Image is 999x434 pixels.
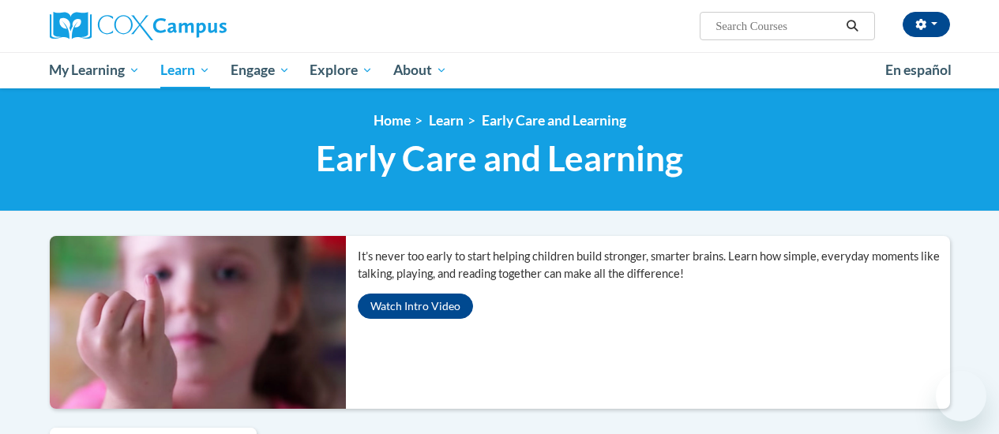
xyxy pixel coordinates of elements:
button: Watch Intro Video [358,294,473,319]
a: Cox Campus [50,12,334,40]
span: Early Care and Learning [316,137,683,179]
button: Search [840,17,864,36]
input: Search Courses [714,17,840,36]
iframe: Button to launch messaging window [936,371,986,421]
span: My Learning [49,61,140,80]
span: Learn [160,61,210,80]
span: Explore [310,61,373,80]
a: Learn [429,112,464,129]
a: Explore [299,52,383,88]
a: Engage [220,52,300,88]
a: En español [875,54,962,87]
span: About [393,61,447,80]
a: My Learning [39,52,151,88]
img: Cox Campus [50,12,227,40]
div: Main menu [38,52,962,88]
a: About [383,52,457,88]
span: Engage [231,61,290,80]
span: En español [885,62,952,78]
button: Account Settings [903,12,950,37]
p: It’s never too early to start helping children build stronger, smarter brains. Learn how simple, ... [358,248,950,282]
a: Home [374,112,411,129]
i:  [845,21,859,32]
a: Early Care and Learning [482,112,626,129]
a: Learn [150,52,220,88]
